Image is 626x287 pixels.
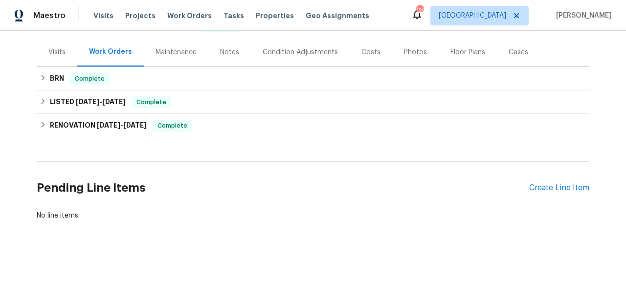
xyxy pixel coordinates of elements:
span: - [76,98,126,105]
div: Photos [404,47,427,57]
span: [GEOGRAPHIC_DATA] [439,11,506,21]
h6: BRN [50,73,64,85]
div: 120 [416,6,423,16]
span: [DATE] [123,122,147,129]
div: Floor Plans [450,47,485,57]
div: Notes [220,47,239,57]
div: Costs [361,47,380,57]
div: Condition Adjustments [263,47,338,57]
span: [PERSON_NAME] [552,11,611,21]
div: Maintenance [156,47,197,57]
span: Complete [71,74,109,84]
div: Work Orders [89,47,132,57]
span: Complete [154,121,191,131]
h6: RENOVATION [50,120,147,132]
span: Projects [125,11,156,21]
span: [DATE] [97,122,120,129]
span: Maestro [33,11,66,21]
span: [DATE] [102,98,126,105]
span: Visits [93,11,113,21]
span: Tasks [224,12,244,19]
div: Create Line Item [529,183,589,193]
div: BRN Complete [37,67,589,90]
h6: LISTED [50,96,126,108]
div: Cases [509,47,528,57]
h2: Pending Line Items [37,165,529,211]
div: RENOVATION [DATE]-[DATE]Complete [37,114,589,137]
span: Complete [133,97,170,107]
div: No line items. [37,211,589,221]
span: [DATE] [76,98,99,105]
div: Visits [48,47,66,57]
span: Geo Assignments [306,11,369,21]
span: - [97,122,147,129]
span: Properties [256,11,294,21]
span: Work Orders [167,11,212,21]
div: LISTED [DATE]-[DATE]Complete [37,90,589,114]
